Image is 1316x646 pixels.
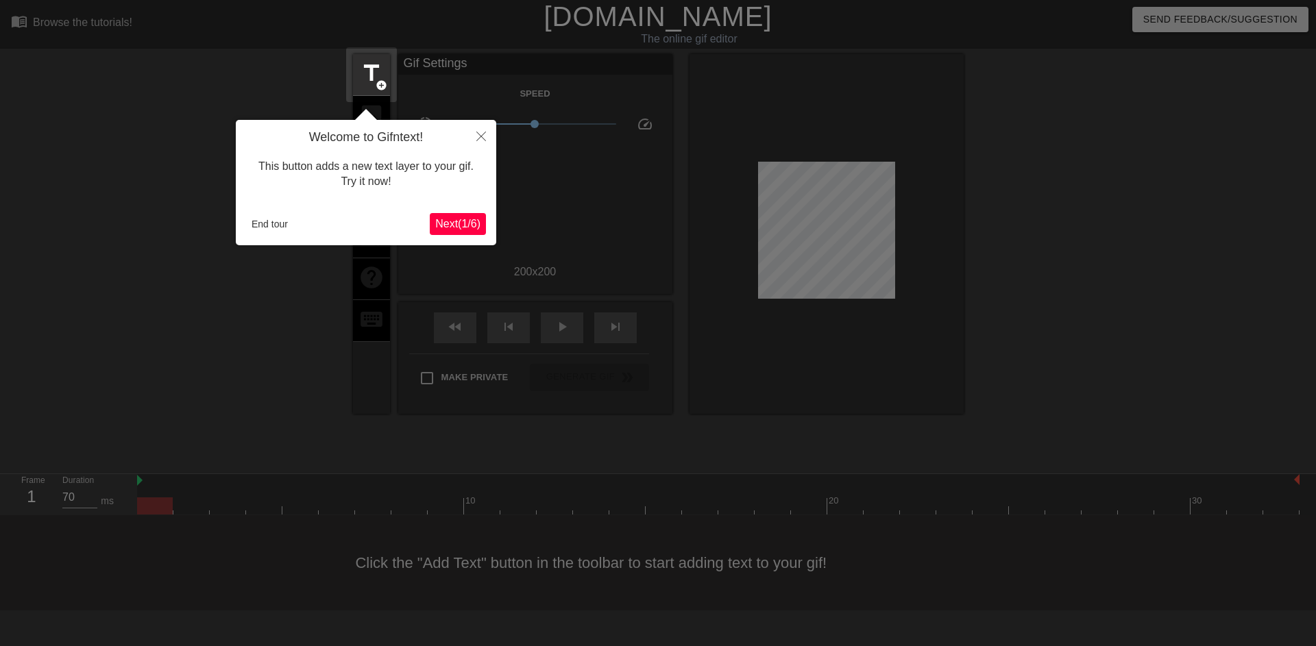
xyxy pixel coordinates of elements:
[246,130,486,145] h4: Welcome to Gifntext!
[466,120,496,151] button: Close
[246,214,293,234] button: End tour
[430,213,486,235] button: Next
[246,145,486,203] div: This button adds a new text layer to your gif. Try it now!
[435,218,480,229] span: Next ( 1 / 6 )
